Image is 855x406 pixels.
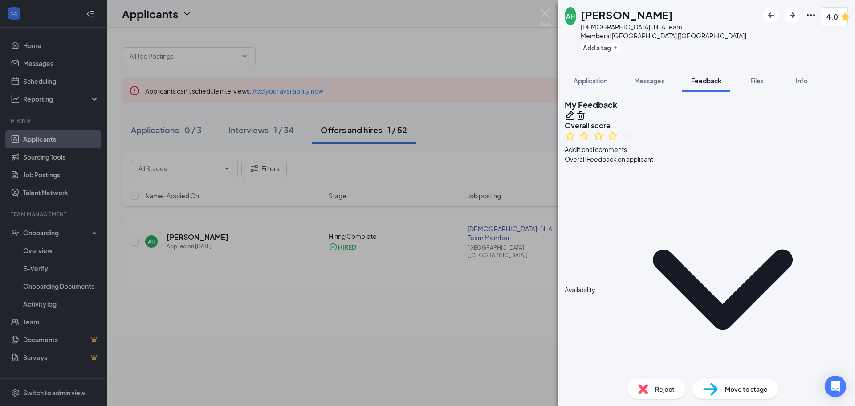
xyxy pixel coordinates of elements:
[826,11,838,22] span: 4.0
[575,110,586,121] svg: Trash
[655,384,675,394] span: Reject
[565,144,627,154] span: Additional comments
[613,45,618,50] svg: Plus
[691,77,721,85] span: Feedback
[565,131,575,141] svg: StarBorder
[565,99,848,110] h2: My Feedback
[565,154,653,164] div: Overall Feedback on applicant
[750,77,764,85] span: Files
[787,10,798,21] svg: ArrowRight
[574,77,607,85] span: Application
[607,131,618,141] svg: StarBorder
[581,7,673,22] h1: [PERSON_NAME]
[796,77,808,85] span: Info
[622,131,632,141] svg: StarBorder
[765,10,776,21] svg: ArrowLeftNew
[581,22,758,40] div: [DEMOGRAPHIC_DATA]-fil-A Team Member at [GEOGRAPHIC_DATA] [[GEOGRAPHIC_DATA]]
[581,43,620,52] button: PlusAdd a tag
[725,384,768,394] span: Move to stage
[825,376,846,397] div: Open Intercom Messenger
[565,110,575,121] svg: Pencil
[784,7,800,23] button: ArrowRight
[593,131,604,141] svg: StarBorder
[763,7,779,23] button: ArrowLeftNew
[579,131,590,141] svg: StarBorder
[565,121,848,131] h3: Overall score
[566,12,575,21] div: AH
[806,10,816,21] svg: Ellipses
[634,77,664,85] span: Messages
[565,285,595,295] div: Availability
